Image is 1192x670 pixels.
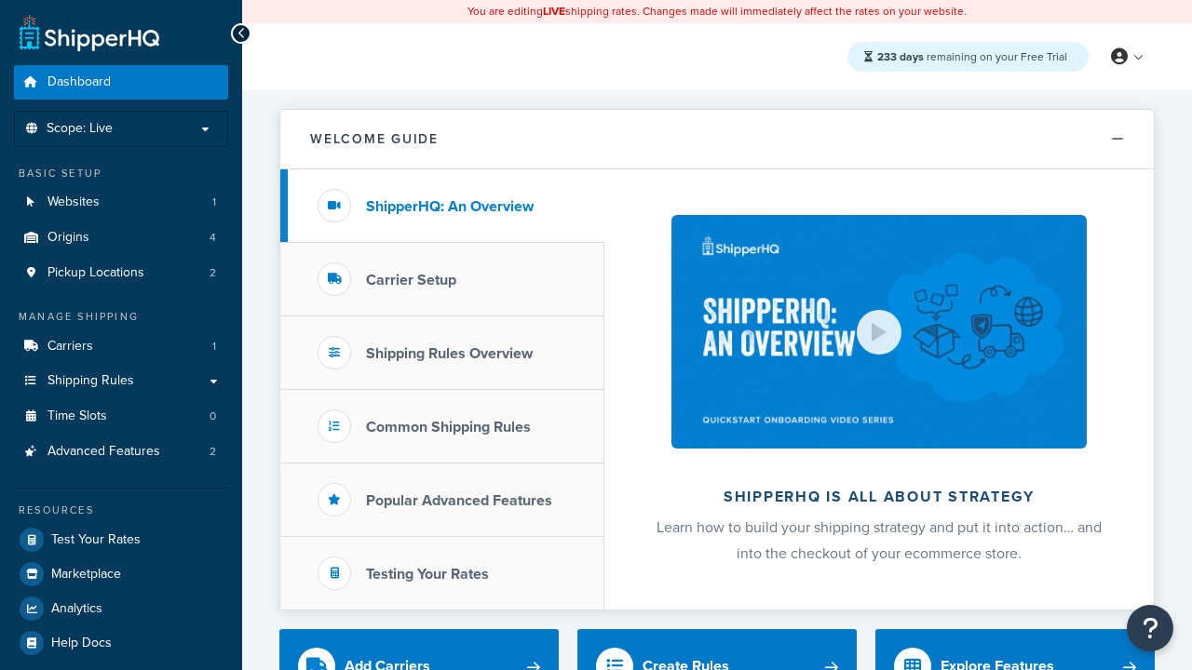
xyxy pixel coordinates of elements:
[877,48,924,65] strong: 233 days
[14,256,228,290] li: Pickup Locations
[14,626,228,660] a: Help Docs
[210,230,216,246] span: 4
[14,399,228,434] li: Time Slots
[14,256,228,290] a: Pickup Locations2
[47,121,113,137] span: Scope: Live
[366,492,552,509] h3: Popular Advanced Features
[310,132,439,146] h2: Welcome Guide
[877,48,1067,65] span: remaining on your Free Trial
[51,636,112,651] span: Help Docs
[671,215,1087,449] img: ShipperHQ is all about strategy
[14,364,228,398] a: Shipping Rules
[210,265,216,281] span: 2
[14,166,228,181] div: Basic Setup
[14,557,228,591] a: Marketplace
[280,110,1154,169] button: Welcome Guide
[14,185,228,220] li: Websites
[14,185,228,220] a: Websites1
[654,489,1104,505] h2: ShipperHQ is all about strategy
[1127,605,1173,651] button: Open Resource Center
[14,221,228,255] a: Origins4
[212,339,216,355] span: 1
[47,409,107,424] span: Time Slots
[47,74,111,90] span: Dashboard
[366,345,533,362] h3: Shipping Rules Overview
[14,435,228,469] li: Advanced Features
[14,435,228,469] a: Advanced Features2
[657,516,1102,564] span: Learn how to build your shipping strategy and put it into action… and into the checkout of your e...
[47,444,160,460] span: Advanced Features
[366,419,531,435] h3: Common Shipping Rules
[14,309,228,325] div: Manage Shipping
[212,194,216,210] span: 1
[366,198,534,215] h3: ShipperHQ: An Overview
[14,502,228,518] div: Resources
[47,339,93,355] span: Carriers
[47,373,134,389] span: Shipping Rules
[14,221,228,255] li: Origins
[366,566,489,583] h3: Testing Your Rates
[14,65,228,100] a: Dashboard
[51,601,102,617] span: Analytics
[210,444,216,460] span: 2
[47,230,89,246] span: Origins
[51,532,141,548] span: Test Your Rates
[14,523,228,556] a: Test Your Rates
[366,272,456,288] h3: Carrier Setup
[14,399,228,434] a: Time Slots0
[543,3,565,20] b: LIVE
[51,567,121,583] span: Marketplace
[14,329,228,364] a: Carriers1
[14,329,228,364] li: Carriers
[210,409,216,424] span: 0
[47,194,100,210] span: Websites
[14,592,228,625] a: Analytics
[47,265,144,281] span: Pickup Locations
